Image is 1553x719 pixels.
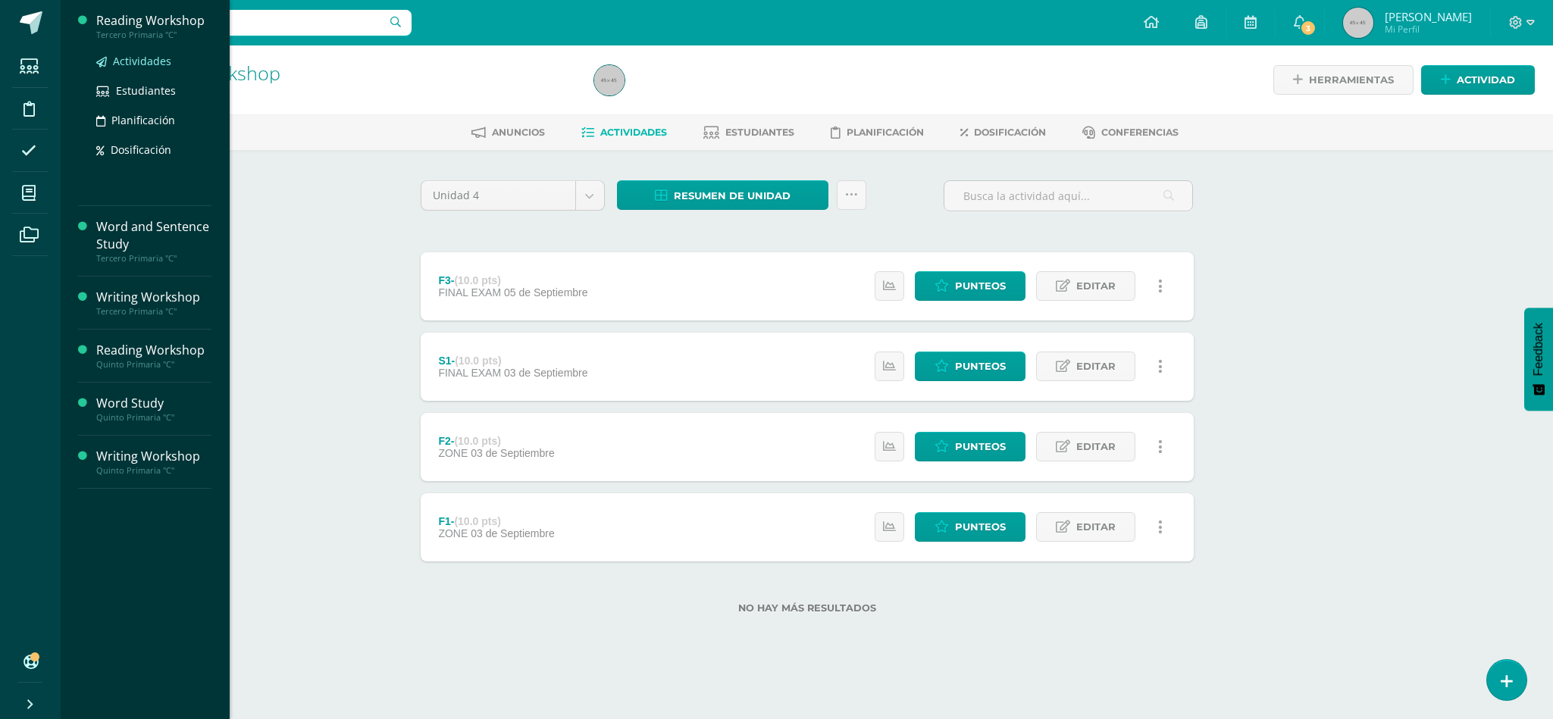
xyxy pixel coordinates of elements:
[96,412,211,423] div: Quinto Primaria "C"
[96,218,211,264] a: Word and Sentence StudyTercero Primaria "C"
[1309,66,1394,94] span: Herramientas
[955,433,1006,461] span: Punteos
[955,513,1006,541] span: Punteos
[454,435,500,447] strong: (10.0 pts)
[421,602,1194,614] label: No hay más resultados
[438,355,587,367] div: S1-
[438,274,587,286] div: F3-
[1076,433,1116,461] span: Editar
[96,342,211,359] div: Reading Workshop
[96,253,211,264] div: Tercero Primaria "C"
[1300,20,1317,36] span: 3
[96,111,211,129] a: Planificación
[471,120,545,145] a: Anuncios
[421,181,604,210] a: Unidad 4
[118,83,576,98] div: Quinto Primaria 'C'
[915,512,1025,542] a: Punteos
[438,515,554,527] div: F1-
[70,10,412,36] input: Busca un usuario...
[111,113,175,127] span: Planificación
[960,120,1046,145] a: Dosificación
[1101,127,1179,138] span: Conferencias
[455,355,501,367] strong: (10.0 pts)
[1421,65,1535,95] a: Actividad
[1273,65,1414,95] a: Herramientas
[113,54,171,68] span: Actividades
[581,120,667,145] a: Actividades
[617,180,828,210] a: Resumen de unidad
[96,82,211,99] a: Estudiantes
[1385,9,1472,24] span: [PERSON_NAME]
[438,527,468,539] span: ZONE
[96,448,211,476] a: Writing WorkshopQuinto Primaria "C"
[492,127,545,138] span: Anuncios
[433,181,564,210] span: Unidad 4
[1457,66,1515,94] span: Actividad
[96,395,211,412] div: Word Study
[118,62,576,83] h1: Reading Workshop
[96,12,211,30] div: Reading Workshop
[438,367,501,379] span: FINAL EXAM
[955,272,1006,300] span: Punteos
[438,435,554,447] div: F2-
[454,274,500,286] strong: (10.0 pts)
[847,127,924,138] span: Planificación
[96,465,211,476] div: Quinto Primaria "C"
[471,527,555,539] span: 03 de Septiembre
[915,352,1025,381] a: Punteos
[438,447,468,459] span: ZONE
[594,65,625,95] img: 45x45
[111,142,171,157] span: Dosificación
[96,12,211,40] a: Reading WorkshopTercero Primaria "C"
[1082,120,1179,145] a: Conferencias
[915,432,1025,461] a: Punteos
[96,289,211,317] a: Writing WorkshopTercero Primaria "C"
[600,127,667,138] span: Actividades
[96,342,211,370] a: Reading WorkshopQuinto Primaria "C"
[703,120,794,145] a: Estudiantes
[96,448,211,465] div: Writing Workshop
[96,306,211,317] div: Tercero Primaria "C"
[504,286,588,299] span: 05 de Septiembre
[725,127,794,138] span: Estudiantes
[471,447,555,459] span: 03 de Septiembre
[96,289,211,306] div: Writing Workshop
[1076,272,1116,300] span: Editar
[831,120,924,145] a: Planificación
[504,367,588,379] span: 03 de Septiembre
[1076,352,1116,380] span: Editar
[96,359,211,370] div: Quinto Primaria "C"
[1532,323,1545,376] span: Feedback
[96,30,211,40] div: Tercero Primaria "C"
[974,127,1046,138] span: Dosificación
[1385,23,1472,36] span: Mi Perfil
[96,141,211,158] a: Dosificación
[454,515,500,527] strong: (10.0 pts)
[96,218,211,253] div: Word and Sentence Study
[96,52,211,70] a: Actividades
[944,181,1192,211] input: Busca la actividad aquí...
[1343,8,1373,38] img: 45x45
[1076,513,1116,541] span: Editar
[96,395,211,423] a: Word StudyQuinto Primaria "C"
[674,182,791,210] span: Resumen de unidad
[955,352,1006,380] span: Punteos
[915,271,1025,301] a: Punteos
[438,286,501,299] span: FINAL EXAM
[1524,308,1553,411] button: Feedback - Mostrar encuesta
[116,83,176,98] span: Estudiantes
